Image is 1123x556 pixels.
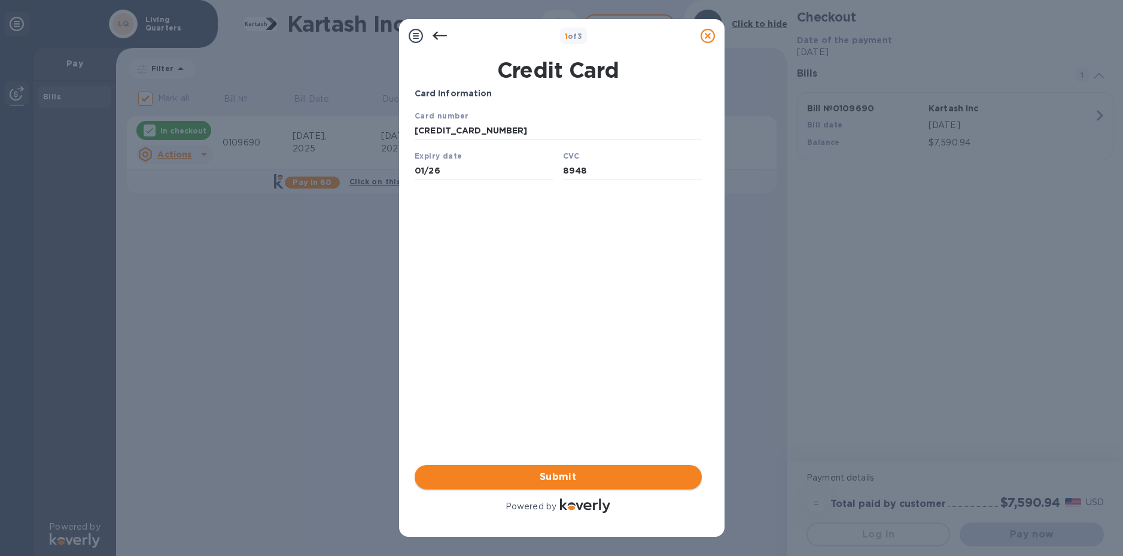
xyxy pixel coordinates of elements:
[415,89,492,98] b: Card Information
[506,500,556,513] p: Powered by
[565,32,583,41] b: of 3
[415,110,702,183] iframe: Your browser does not support iframes
[415,465,702,489] button: Submit
[565,32,568,41] span: 1
[424,470,692,484] span: Submit
[560,499,610,513] img: Logo
[410,57,707,83] h1: Credit Card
